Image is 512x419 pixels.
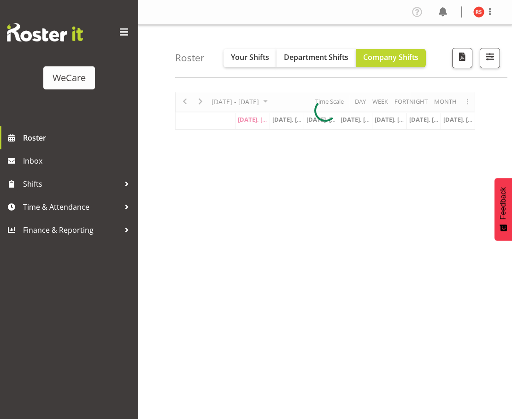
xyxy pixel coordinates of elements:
[175,53,205,63] h4: Roster
[480,48,500,68] button: Filter Shifts
[23,154,134,168] span: Inbox
[23,223,120,237] span: Finance & Reporting
[284,52,348,62] span: Department Shifts
[7,23,83,41] img: Rosterit website logo
[452,48,472,68] button: Download a PDF of the roster according to the set date range.
[356,49,426,67] button: Company Shifts
[23,131,134,145] span: Roster
[494,178,512,241] button: Feedback - Show survey
[23,200,120,214] span: Time & Attendance
[23,177,120,191] span: Shifts
[231,52,269,62] span: Your Shifts
[53,71,86,85] div: WeCare
[473,6,484,18] img: rhianne-sharples11255.jpg
[277,49,356,67] button: Department Shifts
[499,187,507,219] span: Feedback
[363,52,418,62] span: Company Shifts
[224,49,277,67] button: Your Shifts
